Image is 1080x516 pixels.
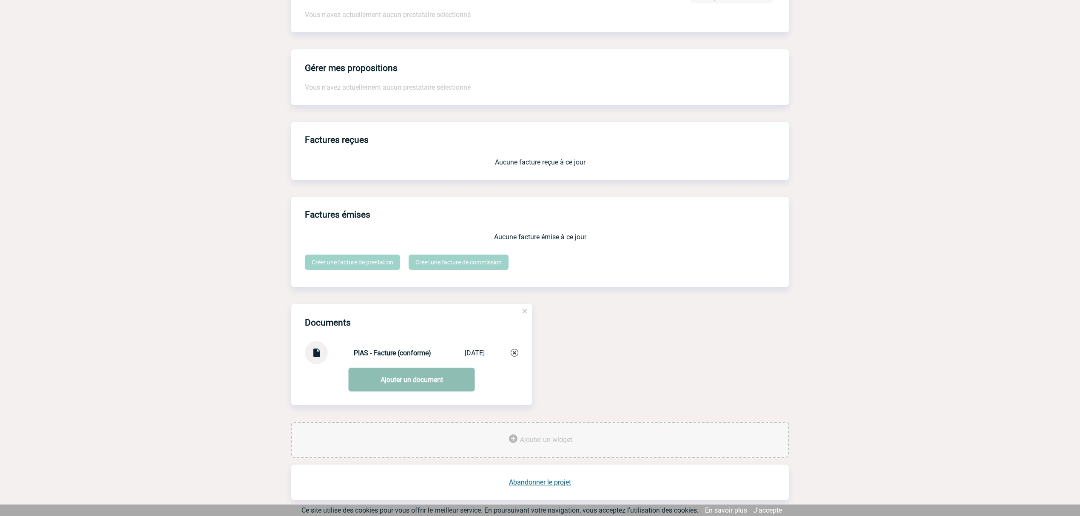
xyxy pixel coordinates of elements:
[301,506,699,514] span: Ce site utilise des cookies pour vous offrir le meilleur service. En poursuivant votre navigation...
[409,255,509,270] a: Créer une facture de commission
[305,158,775,166] p: Aucune facture reçue à ce jour
[305,63,398,73] h4: Gérer mes propositions
[305,318,351,328] h4: Documents
[705,506,747,514] a: En savoir plus
[465,349,485,357] div: [DATE]
[520,436,572,444] span: Ajouter un widget
[305,129,789,151] h3: Factures reçues
[305,11,789,19] p: Vous n'avez actuellement aucun prestataire sélectionné
[509,478,571,486] a: Abandonner le projet
[291,422,789,458] div: Ajouter des outils d'aide à la gestion de votre événement
[305,204,789,226] h3: Factures émises
[511,349,518,357] img: Supprimer
[354,349,431,357] strong: PIAS - Facture (conforme)
[521,307,529,315] img: close.png
[753,506,782,514] a: J'accepte
[305,255,400,270] a: Créer une facture de prestation
[349,368,475,391] a: Ajouter un document
[305,83,775,91] p: Vous n'avez actuellement aucun prestataire sélectionné
[305,233,775,241] p: Aucune facture émise à ce jour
